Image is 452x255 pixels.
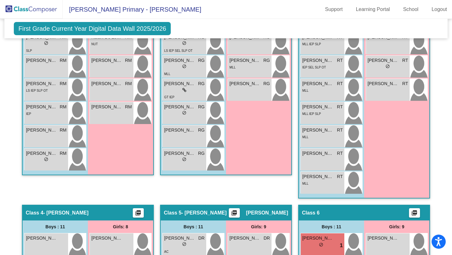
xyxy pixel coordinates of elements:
[299,220,364,233] div: Boys : 11
[337,104,343,110] span: RT
[164,72,170,76] span: MLL
[161,220,226,233] div: Boys : 11
[427,4,452,14] a: Logout
[302,104,334,110] span: [PERSON_NAME]
[91,57,123,64] span: [PERSON_NAME]
[133,208,144,218] button: Print Students Details
[182,242,186,246] span: do_not_disturb_alt
[302,235,334,241] span: [PERSON_NAME]
[198,104,205,110] span: RG
[351,4,395,14] a: Learning Portal
[364,220,429,233] div: Girls: 9
[26,235,57,241] span: [PERSON_NAME]
[125,57,132,64] span: RM
[302,210,320,216] span: Class 6
[411,210,418,219] mat-icon: picture_as_pdf
[198,80,205,87] span: RG
[164,49,192,52] span: LS IEP SEL SLP OT
[182,41,186,45] span: do_not_disturb_alt
[198,57,205,64] span: RG
[43,210,89,216] span: - [PERSON_NAME]
[26,112,31,116] span: IEP
[26,57,57,64] span: [PERSON_NAME]
[263,80,270,87] span: RG
[182,157,186,161] span: do_not_disturb_alt
[91,42,98,46] span: NUT
[26,150,57,157] span: [PERSON_NAME]
[337,150,343,157] span: RT
[198,235,205,241] span: DR
[226,220,291,233] div: Girls: 9
[230,210,238,219] mat-icon: picture_as_pdf
[368,57,399,64] span: [PERSON_NAME]
[337,80,343,87] span: RT
[23,220,88,233] div: Boys : 11
[60,127,67,133] span: RM
[91,235,123,241] span: [PERSON_NAME]
[302,89,308,92] span: MLL
[302,135,308,139] span: MLL
[319,242,323,247] span: do_not_disturb_alt
[181,210,227,216] span: - [PERSON_NAME]
[26,127,57,133] span: [PERSON_NAME]
[88,220,153,233] div: Girls: 8
[368,235,399,241] span: [PERSON_NAME]
[26,49,32,52] span: SLP
[63,4,201,14] span: [PERSON_NAME] Primary - [PERSON_NAME]
[302,57,334,64] span: [PERSON_NAME]
[164,95,175,99] span: GT IEP
[164,235,196,241] span: [PERSON_NAME]
[229,235,261,241] span: [PERSON_NAME]
[229,80,261,87] span: [PERSON_NAME]
[44,157,48,161] span: do_not_disturb_alt
[164,127,196,133] span: [PERSON_NAME]
[198,150,205,157] span: RG
[229,66,235,69] span: MLL
[246,210,288,216] span: [PERSON_NAME]
[26,89,48,92] span: LS IEP SLP OT
[14,22,171,35] span: First Grade Current Year Digital Data Wall 2025/2026
[302,173,334,180] span: [PERSON_NAME]
[263,57,270,64] span: RG
[164,250,169,253] span: AC
[302,112,321,116] span: MLL IEP SLP
[60,57,67,64] span: RM
[125,104,132,110] span: RM
[337,57,343,64] span: RT
[164,150,196,157] span: [PERSON_NAME]
[409,208,420,218] button: Print Students Details
[164,57,196,64] span: [PERSON_NAME]
[164,104,196,110] span: [PERSON_NAME]
[402,80,408,87] span: RT
[337,173,343,180] span: RT
[302,42,321,46] span: MLL IEP SLP
[368,80,399,87] span: [PERSON_NAME]
[182,64,186,68] span: do_not_disturb_alt
[340,241,343,250] span: 1
[26,80,57,87] span: [PERSON_NAME]
[302,66,326,69] span: IEP SEL SLP OT
[60,80,67,87] span: RM
[264,235,270,241] span: DR
[60,150,67,157] span: RM
[385,64,390,68] span: do_not_disturb_alt
[302,150,334,157] span: [PERSON_NAME]
[337,127,343,133] span: RT
[402,57,408,64] span: RT
[229,208,240,218] button: Print Students Details
[125,80,132,87] span: RM
[134,210,142,219] mat-icon: picture_as_pdf
[302,80,334,87] span: [PERSON_NAME]
[302,182,308,185] span: MLL
[164,210,181,216] span: Class 5
[44,41,48,45] span: do_not_disturb_alt
[198,127,205,133] span: RG
[26,210,43,216] span: Class 4
[302,127,334,133] span: [PERSON_NAME]
[182,111,186,115] span: do_not_disturb_alt
[91,104,123,110] span: [PERSON_NAME]
[60,104,67,110] span: RM
[26,104,57,110] span: [PERSON_NAME]
[398,4,423,14] a: School
[320,4,348,14] a: Support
